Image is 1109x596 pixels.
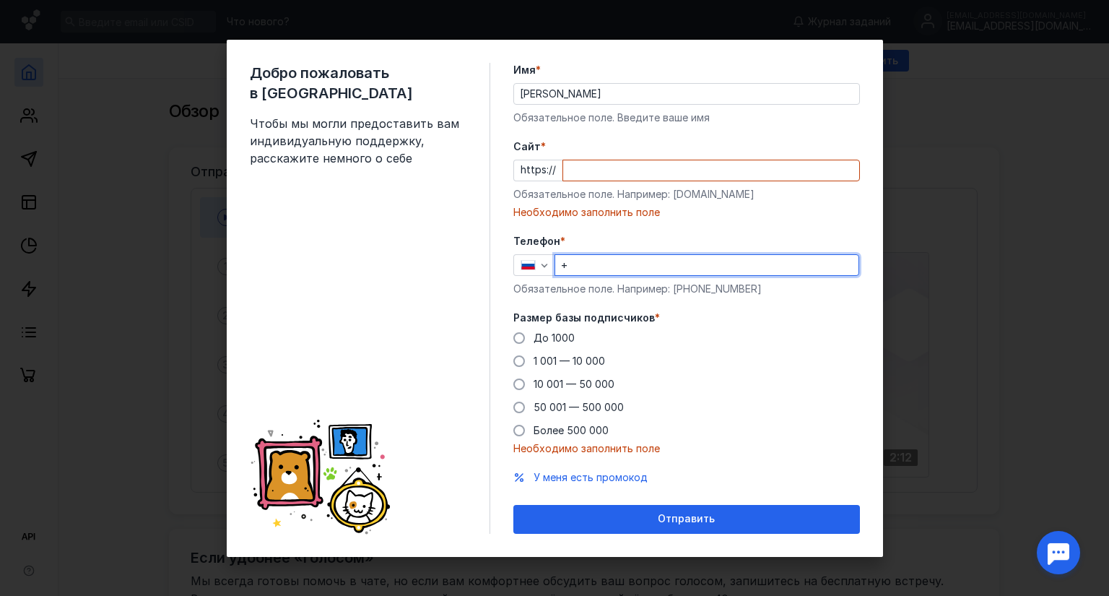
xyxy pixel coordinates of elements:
[534,470,648,485] button: У меня есть промокод
[534,355,605,367] span: 1 001 — 10 000
[534,424,609,436] span: Более 500 000
[513,63,536,77] span: Имя
[513,311,655,325] span: Размер базы подписчиков
[534,378,614,390] span: 10 001 — 50 000
[513,139,541,154] span: Cайт
[250,63,466,103] span: Добро пожаловать в [GEOGRAPHIC_DATA]
[513,111,860,125] div: Обязательное поле. Введите ваше имя
[534,471,648,483] span: У меня есть промокод
[513,187,860,202] div: Обязательное поле. Например: [DOMAIN_NAME]
[513,441,860,456] div: Необходимо заполнить поле
[250,115,466,167] span: Чтобы мы могли предоставить вам индивидуальную поддержку, расскажите немного о себе
[513,282,860,296] div: Обязательное поле. Например: [PHONE_NUMBER]
[513,234,560,249] span: Телефон
[534,332,575,344] span: До 1000
[513,505,860,534] button: Отправить
[534,401,624,413] span: 50 001 — 500 000
[513,205,860,220] div: Необходимо заполнить поле
[658,513,715,525] span: Отправить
